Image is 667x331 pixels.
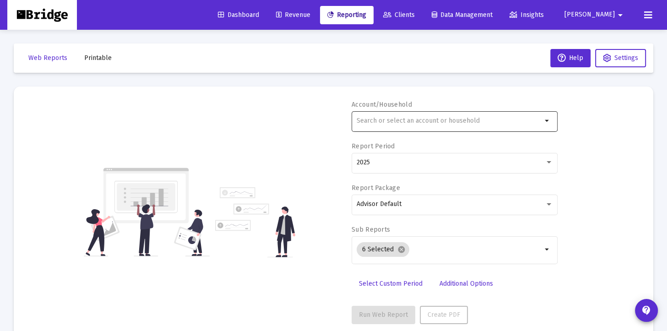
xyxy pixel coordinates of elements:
label: Sub Reports [352,226,390,233]
span: Revenue [276,11,310,19]
span: Help [558,54,583,62]
mat-icon: arrow_drop_down [615,6,626,24]
span: Settings [614,54,638,62]
span: Dashboard [218,11,259,19]
a: Data Management [424,6,500,24]
button: Help [550,49,591,67]
button: Printable [77,49,119,67]
img: reporting-alt [215,187,295,257]
span: Clients [383,11,415,19]
a: Reporting [320,6,374,24]
button: [PERSON_NAME] [553,5,637,24]
span: Advisor Default [357,200,401,208]
label: Report Package [352,184,400,192]
span: Select Custom Period [359,280,423,288]
a: Revenue [269,6,318,24]
mat-icon: cancel [397,245,406,254]
img: Dashboard [14,6,70,24]
mat-chip: 6 Selected [357,242,409,257]
span: Web Reports [28,54,67,62]
span: Printable [84,54,112,62]
span: Run Web Report [359,311,408,319]
button: Run Web Report [352,306,415,324]
span: Additional Options [439,280,493,288]
span: Data Management [432,11,493,19]
mat-icon: arrow_drop_down [542,115,553,126]
span: Create PDF [428,311,460,319]
input: Search or select an account or household [357,117,542,125]
mat-icon: arrow_drop_down [542,244,553,255]
label: Account/Household [352,101,412,109]
img: reporting [84,167,210,257]
span: Insights [510,11,544,19]
span: [PERSON_NAME] [564,11,615,19]
button: Create PDF [420,306,468,324]
span: 2025 [357,158,370,166]
span: Reporting [327,11,366,19]
button: Web Reports [21,49,75,67]
label: Report Period [352,142,395,150]
a: Insights [502,6,551,24]
mat-icon: contact_support [641,305,652,316]
a: Dashboard [211,6,266,24]
a: Clients [376,6,422,24]
button: Settings [595,49,646,67]
mat-chip-list: Selection [357,240,542,259]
